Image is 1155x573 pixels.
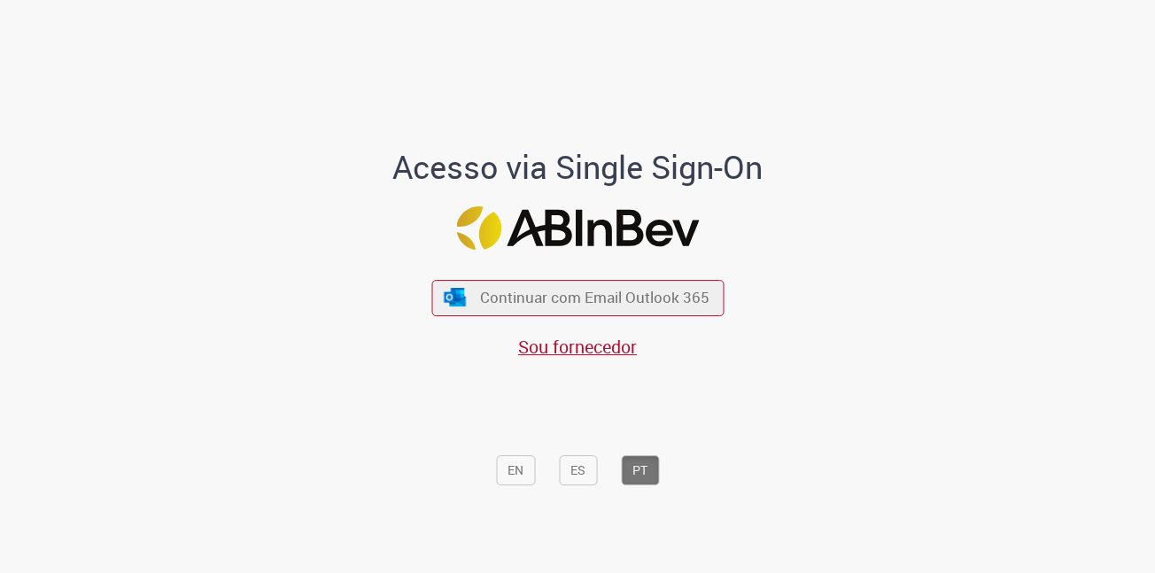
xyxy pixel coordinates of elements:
img: Logo ABInBev [456,206,699,250]
button: EN [496,455,535,485]
img: ícone Azure/Microsoft 360 [443,288,468,306]
button: ícone Azure/Microsoft 360 Continuar com Email Outlook 365 [431,280,724,316]
a: Sou fornecedor [518,335,637,359]
button: ES [559,455,597,485]
span: Continuar com Email Outlook 365 [480,288,709,308]
h1: Acesso via Single Sign-On [332,150,824,185]
button: PT [621,455,659,485]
